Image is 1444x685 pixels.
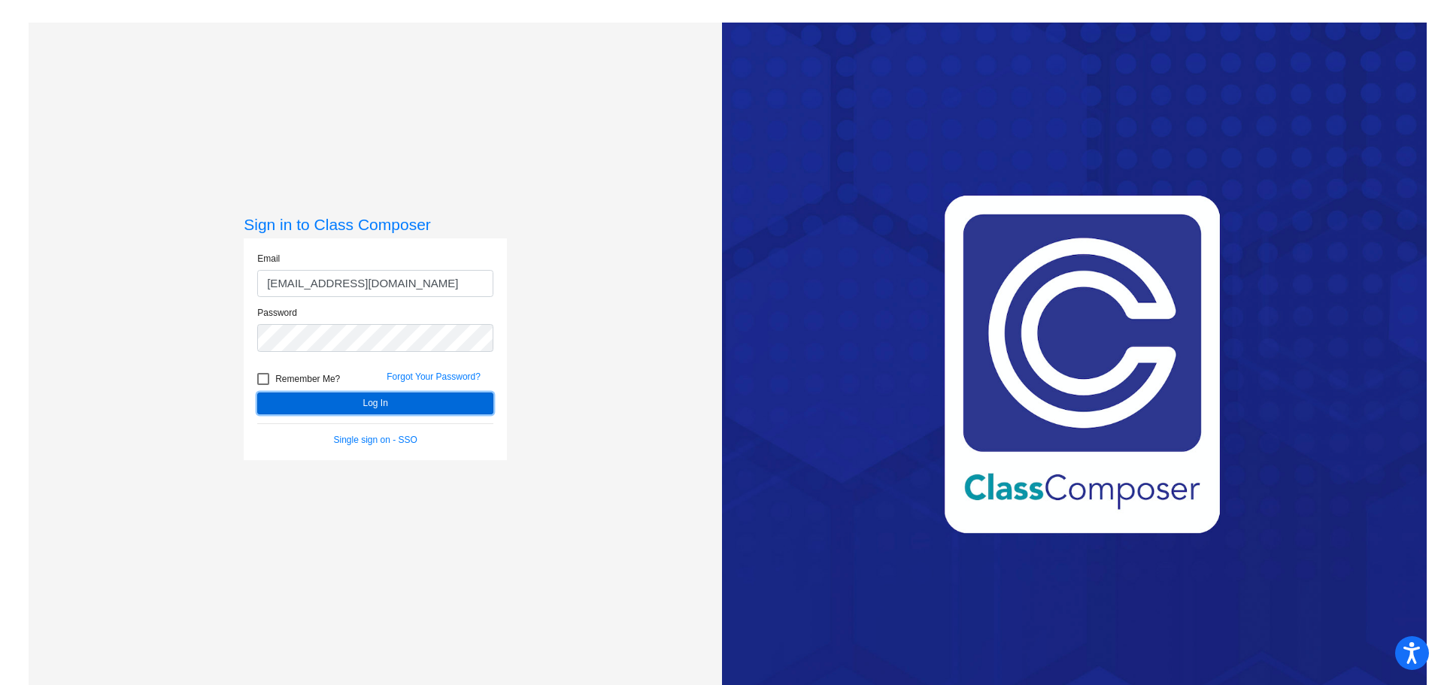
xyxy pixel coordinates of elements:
[257,252,280,265] label: Email
[334,435,417,445] a: Single sign on - SSO
[387,371,481,382] a: Forgot Your Password?
[257,393,493,414] button: Log In
[257,306,297,320] label: Password
[275,370,340,388] span: Remember Me?
[244,215,507,234] h3: Sign in to Class Composer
